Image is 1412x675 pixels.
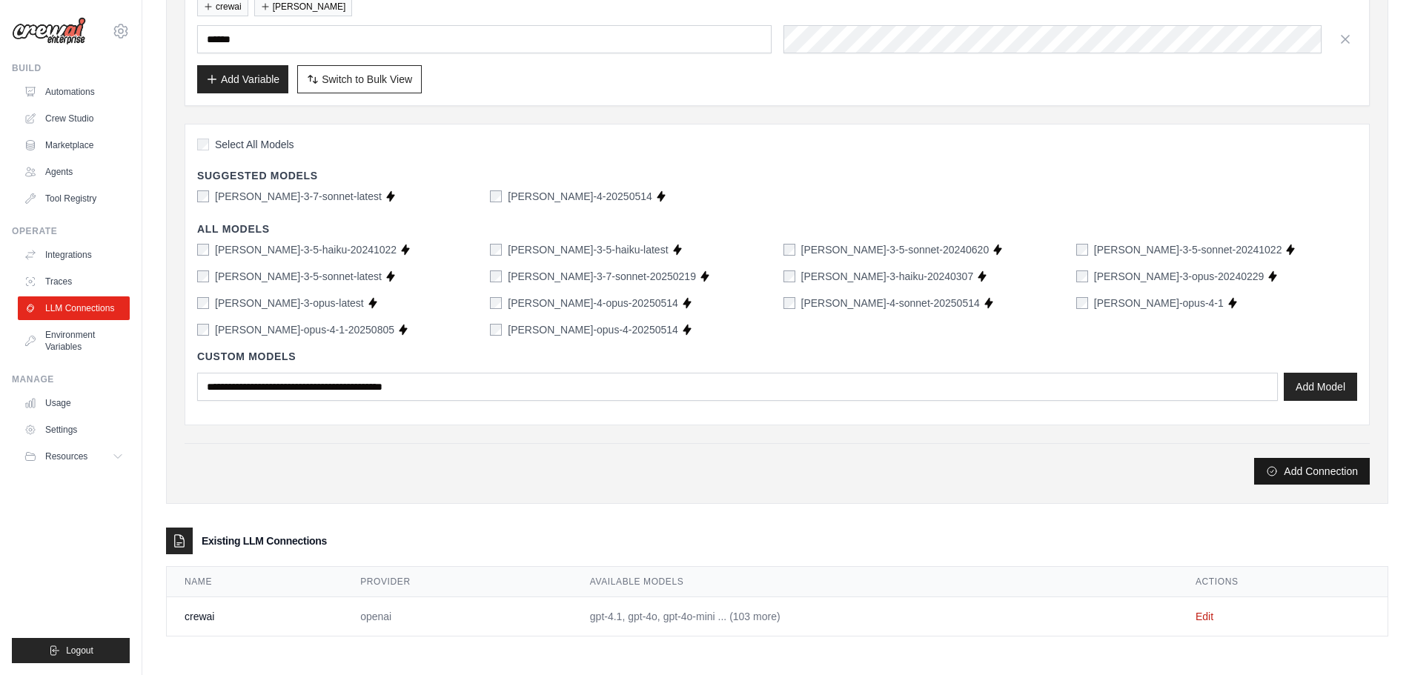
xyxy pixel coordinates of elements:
[572,597,1178,636] td: gpt-4.1, gpt-4o, gpt-4o-mini ... (103 more)
[197,349,1357,364] h4: Custom Models
[1094,296,1224,310] label: claude-opus-4-1
[215,269,382,284] label: claude-3-5-sonnet-latest
[215,137,294,152] span: Select All Models
[18,296,130,320] a: LLM Connections
[215,296,364,310] label: claude-3-opus-latest
[490,324,502,336] input: claude-opus-4-20250514
[197,222,1357,236] h4: All Models
[783,297,795,309] input: claude-4-sonnet-20250514
[202,533,327,548] h3: Existing LLM Connections
[18,243,130,267] a: Integrations
[18,187,130,210] a: Tool Registry
[18,270,130,293] a: Traces
[1284,373,1357,401] button: Add Model
[1196,611,1213,622] a: Edit
[12,638,130,663] button: Logout
[1094,269,1264,284] label: claude-3-opus-20240229
[197,65,288,93] button: Add Variable
[18,133,130,157] a: Marketplace
[12,373,130,385] div: Manage
[342,597,572,636] td: openai
[18,160,130,184] a: Agents
[801,242,990,257] label: claude-3-5-sonnet-20240620
[1076,297,1088,309] input: claude-opus-4-1
[197,297,209,309] input: claude-3-opus-latest
[508,269,696,284] label: claude-3-7-sonnet-20250219
[18,445,130,468] button: Resources
[12,62,130,74] div: Build
[197,244,209,256] input: claude-3-5-haiku-20241022
[18,418,130,442] a: Settings
[215,189,382,204] label: claude-3-7-sonnet-latest
[801,296,980,310] label: claude-4-sonnet-20250514
[66,645,93,656] span: Logout
[197,190,209,202] input: claude-3-7-sonnet-latest
[197,324,209,336] input: claude-opus-4-1-20250805
[197,270,209,282] input: claude-3-5-sonnet-latest
[490,190,502,202] input: claude-sonnet-4-20250514
[490,270,502,282] input: claude-3-7-sonnet-20250219
[12,17,86,45] img: Logo
[1178,567,1388,597] th: Actions
[508,296,678,310] label: claude-4-opus-20250514
[1254,458,1370,485] button: Add Connection
[572,567,1178,597] th: Available Models
[215,242,397,257] label: claude-3-5-haiku-20241022
[215,322,394,337] label: claude-opus-4-1-20250805
[322,72,412,87] span: Switch to Bulk View
[1076,244,1088,256] input: claude-3-5-sonnet-20241022
[45,450,87,462] span: Resources
[490,297,502,309] input: claude-4-opus-20250514
[197,168,1357,183] h4: Suggested Models
[18,391,130,415] a: Usage
[783,244,795,256] input: claude-3-5-sonnet-20240620
[18,323,130,359] a: Environment Variables
[167,597,342,636] td: crewai
[1076,270,1088,282] input: claude-3-opus-20240229
[490,244,502,256] input: claude-3-5-haiku-latest
[342,567,572,597] th: Provider
[167,567,342,597] th: Name
[508,189,652,204] label: claude-sonnet-4-20250514
[1094,242,1282,257] label: claude-3-5-sonnet-20241022
[18,107,130,130] a: Crew Studio
[297,65,422,93] button: Switch to Bulk View
[197,139,209,150] input: Select All Models
[12,225,130,237] div: Operate
[18,80,130,104] a: Automations
[783,270,795,282] input: claude-3-haiku-20240307
[508,322,678,337] label: claude-opus-4-20250514
[801,269,974,284] label: claude-3-haiku-20240307
[508,242,668,257] label: claude-3-5-haiku-latest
